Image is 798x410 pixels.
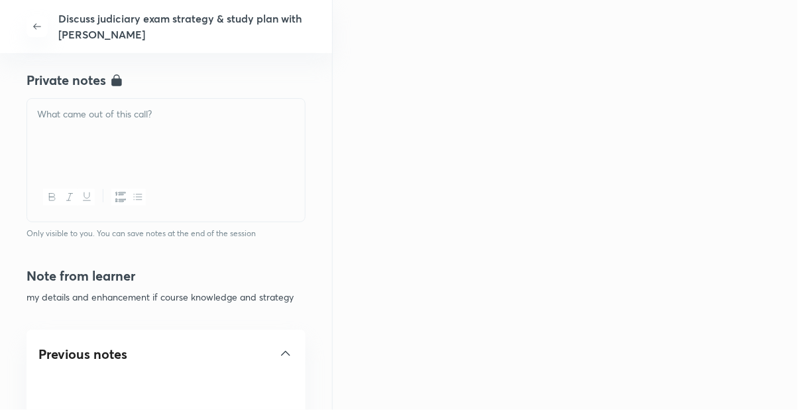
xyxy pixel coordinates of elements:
[52,11,87,21] span: Support
[58,11,306,42] p: Discuss judiciary exam strategy & study plan with [PERSON_NAME]
[38,346,294,362] div: Previous notes
[27,70,106,90] h4: Private notes
[27,291,306,303] h6: my details and enhancement if course knowledge and strategy
[27,222,306,239] h6: Only visible to you. You can save notes at the end of the session
[27,266,306,286] h4: Note from learner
